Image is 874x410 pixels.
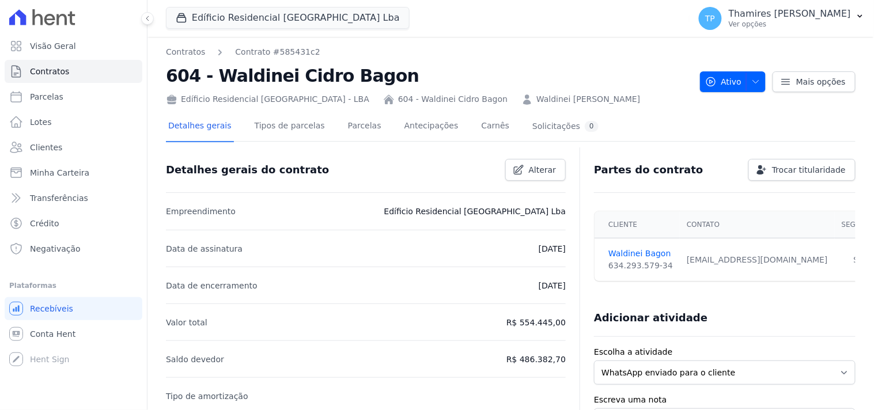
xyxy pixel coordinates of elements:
[30,192,88,204] span: Transferências
[594,311,707,325] h3: Adicionar atividade
[166,163,329,177] h3: Detalhes gerais do contrato
[729,8,851,20] p: Thamires [PERSON_NAME]
[5,187,142,210] a: Transferências
[30,218,59,229] span: Crédito
[530,112,601,142] a: Solicitações0
[30,66,69,77] span: Contratos
[608,260,673,272] div: 634.293.579-34
[5,322,142,346] a: Conta Hent
[5,111,142,134] a: Lotes
[506,316,566,329] p: R$ 554.445,00
[505,159,566,181] a: Alterar
[595,211,680,238] th: Cliente
[748,159,856,181] a: Trocar titularidade
[680,211,835,238] th: Contato
[30,167,89,179] span: Minha Carteira
[594,394,856,406] label: Escreva uma nota
[5,161,142,184] a: Minha Carteira
[796,76,846,88] span: Mais opções
[532,121,599,132] div: Solicitações
[690,2,874,35] button: TP Thamires [PERSON_NAME] Ver opções
[5,85,142,108] a: Parcelas
[479,112,512,142] a: Carnês
[166,389,248,403] p: Tipo de amortização
[166,7,410,29] button: Edíficio Residencial [GEOGRAPHIC_DATA] Lba
[166,93,369,105] div: Edíficio Residencial [GEOGRAPHIC_DATA] - LBA
[30,243,81,255] span: Negativação
[398,93,508,105] a: 604 - Waldinei Cidro Bagon
[705,14,715,22] span: TP
[30,116,52,128] span: Lotes
[529,164,557,176] span: Alterar
[687,254,828,266] div: [EMAIL_ADDRESS][DOMAIN_NAME]
[506,352,566,366] p: R$ 486.382,70
[608,248,673,260] a: Waldinei Bagon
[5,212,142,235] a: Crédito
[700,71,766,92] button: Ativo
[166,316,207,329] p: Valor total
[9,279,138,293] div: Plataformas
[30,40,76,52] span: Visão Geral
[772,164,846,176] span: Trocar titularidade
[166,204,236,218] p: Empreendimento
[166,242,243,256] p: Data de assinatura
[166,46,691,58] nav: Breadcrumb
[166,46,320,58] nav: Breadcrumb
[166,112,234,142] a: Detalhes gerais
[773,71,856,92] a: Mais opções
[5,60,142,83] a: Contratos
[166,46,205,58] a: Contratos
[594,163,703,177] h3: Partes do contrato
[5,237,142,260] a: Negativação
[346,112,384,142] a: Parcelas
[30,328,75,340] span: Conta Hent
[536,93,640,105] a: Waldinei [PERSON_NAME]
[705,71,742,92] span: Ativo
[166,279,258,293] p: Data de encerramento
[166,352,224,366] p: Saldo devedor
[384,204,566,218] p: Edíficio Residencial [GEOGRAPHIC_DATA] Lba
[5,136,142,159] a: Clientes
[30,142,62,153] span: Clientes
[594,346,856,358] label: Escolha a atividade
[5,297,142,320] a: Recebíveis
[729,20,851,29] p: Ver opções
[585,121,599,132] div: 0
[235,46,320,58] a: Contrato #585431c2
[539,242,566,256] p: [DATE]
[252,112,327,142] a: Tipos de parcelas
[30,91,63,102] span: Parcelas
[5,35,142,58] a: Visão Geral
[30,303,73,314] span: Recebíveis
[402,112,461,142] a: Antecipações
[539,279,566,293] p: [DATE]
[166,63,691,89] h2: 604 - Waldinei Cidro Bagon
